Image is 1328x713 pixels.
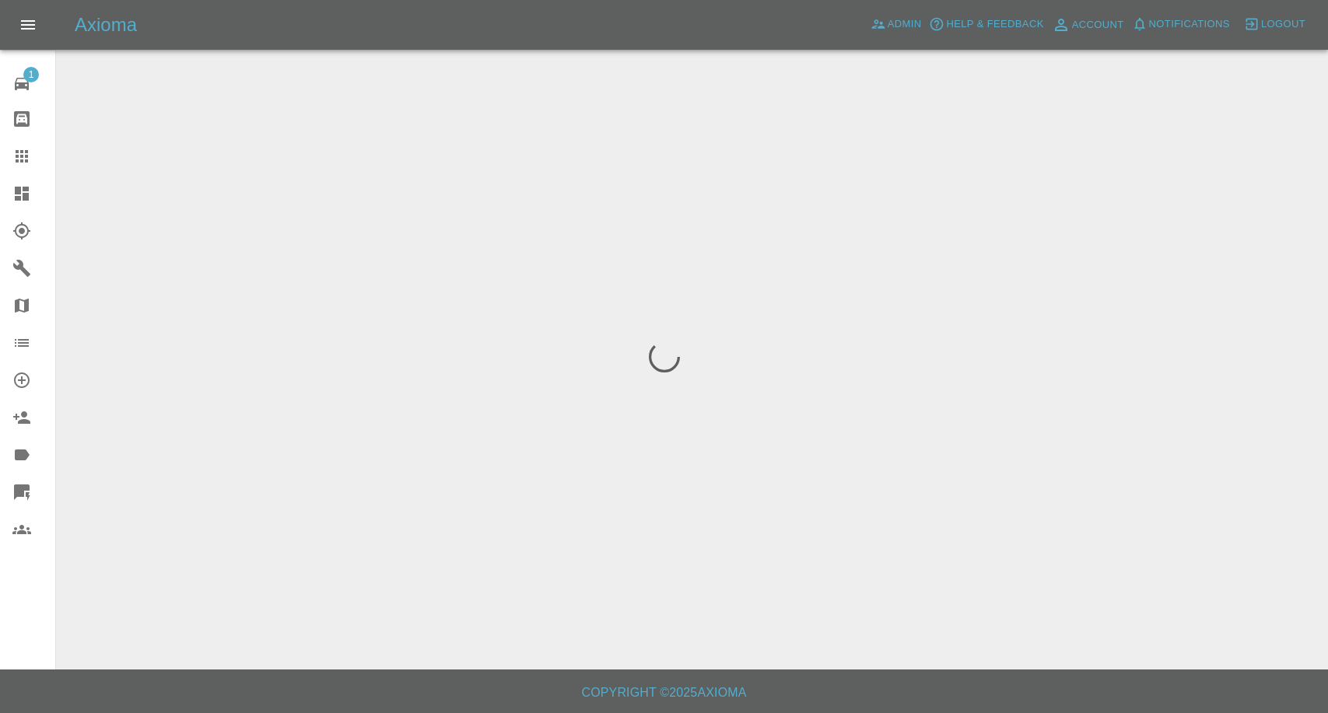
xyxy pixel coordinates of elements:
[75,12,137,37] h5: Axioma
[1240,12,1309,37] button: Logout
[1072,16,1124,34] span: Account
[9,6,47,44] button: Open drawer
[1128,12,1234,37] button: Notifications
[1048,12,1128,37] a: Account
[12,682,1316,704] h6: Copyright © 2025 Axioma
[867,12,926,37] a: Admin
[925,12,1047,37] button: Help & Feedback
[946,16,1043,33] span: Help & Feedback
[1149,16,1230,33] span: Notifications
[23,67,39,82] span: 1
[888,16,922,33] span: Admin
[1261,16,1305,33] span: Logout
